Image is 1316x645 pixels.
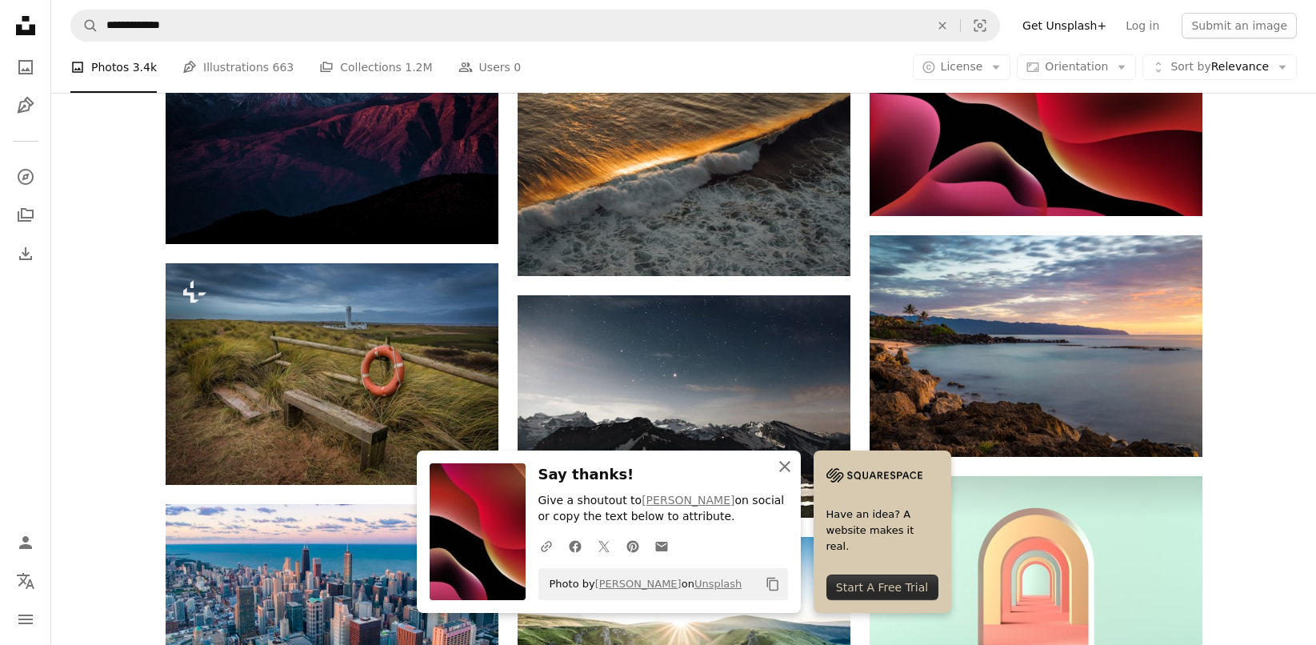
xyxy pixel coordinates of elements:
[10,527,42,559] a: Log in / Sign up
[759,571,786,598] button: Copy to clipboard
[561,530,590,562] a: Share on Facebook
[590,530,618,562] a: Share on Twitter
[10,565,42,597] button: Language
[1013,13,1116,38] a: Get Unsplash+
[826,507,938,555] span: Have an idea? A website makes it real.
[694,578,742,590] a: Unsplash
[166,367,498,381] a: a life preserver and a life preserver on a beach
[870,29,1202,216] img: red and black heart illustration
[870,339,1202,353] a: blue ocean in front of rockl
[166,599,498,614] a: white and brown city buildings during daytime
[595,578,682,590] a: [PERSON_NAME]
[913,54,1011,80] button: License
[10,90,42,122] a: Illustrations
[642,494,734,507] a: [PERSON_NAME]
[273,58,294,76] span: 663
[518,54,850,276] img: the sun is shining on the ocean waves
[518,295,850,517] img: landscape photography of black and white mountain
[514,58,521,76] span: 0
[1142,54,1297,80] button: Sort byRelevance
[870,574,1202,588] a: 3d rendering. Arch hallway simple geometric background, architectural corridor, portal, arch colu...
[1017,54,1136,80] button: Orientation
[1170,60,1210,73] span: Sort by
[182,42,294,93] a: Illustrations 663
[10,10,42,45] a: Home — Unsplash
[10,238,42,270] a: Download History
[870,115,1202,130] a: red and black heart illustration
[1170,59,1269,75] span: Relevance
[518,399,850,414] a: landscape photography of black and white mountain
[10,161,42,193] a: Explore
[166,263,498,485] img: a life preserver and a life preserver on a beach
[925,10,960,41] button: Clear
[10,199,42,231] a: Collections
[1045,60,1108,73] span: Orientation
[166,125,498,139] a: aerial photo of brown moutains
[319,42,432,93] a: Collections 1.2M
[10,603,42,635] button: Menu
[647,530,676,562] a: Share over email
[538,463,788,487] h3: Say thanks!
[961,10,999,41] button: Visual search
[542,571,742,597] span: Photo by on
[1182,13,1297,38] button: Submit an image
[538,493,788,525] p: Give a shoutout to on social or copy the text below to attribute.
[826,575,938,600] div: Start A Free Trial
[826,463,922,487] img: file-1705255347840-230a6ab5bca9image
[1116,13,1169,38] a: Log in
[71,10,98,41] button: Search Unsplash
[10,51,42,83] a: Photos
[618,530,647,562] a: Share on Pinterest
[458,42,522,93] a: Users 0
[870,235,1202,457] img: blue ocean in front of rockl
[70,10,1000,42] form: Find visuals sitewide
[941,60,983,73] span: License
[405,58,432,76] span: 1.2M
[814,451,951,613] a: Have an idea? A website makes it real.Start A Free Trial
[518,158,850,172] a: the sun is shining on the ocean waves
[166,22,498,244] img: aerial photo of brown moutains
